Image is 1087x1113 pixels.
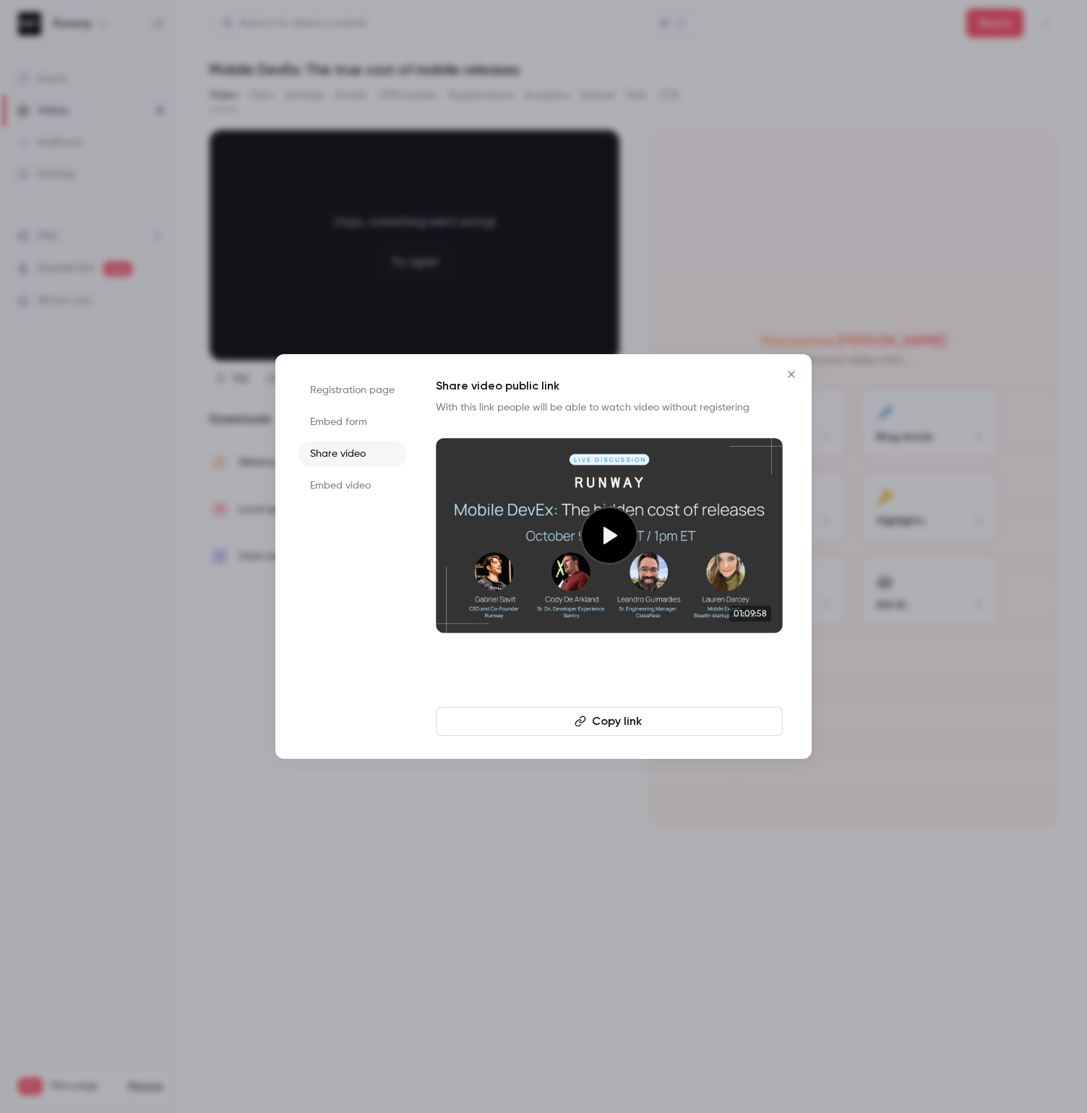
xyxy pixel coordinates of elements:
h1: Share video public link [436,377,783,395]
button: Close [777,360,806,389]
li: Embed video [298,473,407,499]
button: Copy link [436,707,783,736]
li: Registration page [298,377,407,403]
span: 01:09:58 [729,606,771,622]
li: Share video [298,441,407,467]
li: Embed form [298,409,407,435]
a: 01:09:58 [436,438,783,633]
p: With this link people will be able to watch video without registering [436,400,783,415]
